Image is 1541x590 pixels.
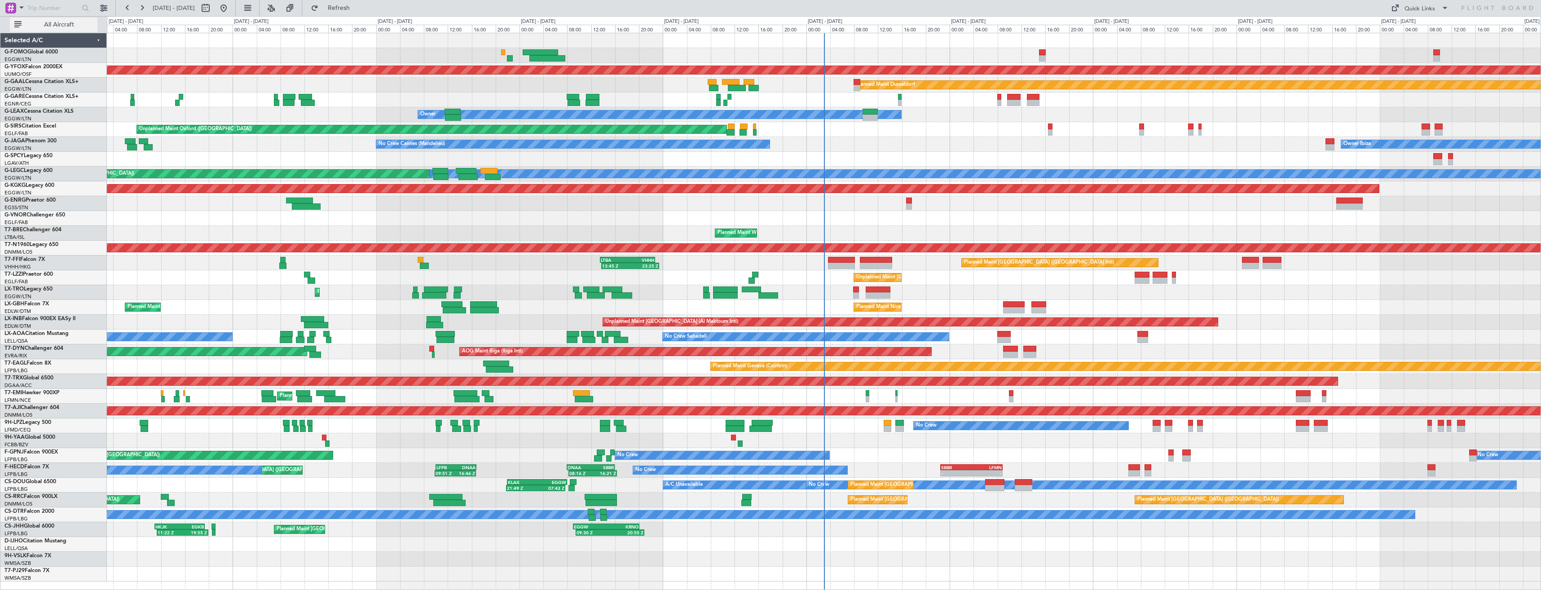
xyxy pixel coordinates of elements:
[4,64,25,70] span: G-YFOX
[830,25,854,33] div: 04:00
[137,25,161,33] div: 08:00
[4,515,28,522] a: LFPB/LBG
[4,553,26,559] span: 9H-VSLK
[1284,25,1308,33] div: 08:00
[1045,25,1069,33] div: 16:00
[4,212,65,218] a: G-VNORChallenger 650
[4,346,63,351] a: T7-DYNChallenger 604
[4,189,31,196] a: EGGW/LTN
[317,286,459,299] div: Planned Maint [GEOGRAPHIC_DATA] ([GEOGRAPHIC_DATA])
[424,25,448,33] div: 08:00
[4,227,62,233] a: T7-BREChallenger 604
[4,130,28,137] a: EGLF/FAB
[916,419,937,432] div: No Crew
[4,301,24,307] span: LX-GBH
[4,375,53,381] a: T7-TRXGlobal 6500
[4,427,31,433] a: LFMD/CEQ
[856,78,915,92] div: Planned Maint Dusseldorf
[543,25,567,33] div: 04:00
[1094,18,1129,26] div: [DATE] - [DATE]
[601,257,628,263] div: LTBA
[4,456,28,463] a: LFPB/LBG
[574,524,606,529] div: EGGW
[4,352,27,359] a: EVRA/RIX
[1069,25,1093,33] div: 20:00
[4,219,28,226] a: EGLF/FAB
[1343,137,1371,151] div: Owner Ibiza
[4,375,23,381] span: T7-TRX
[462,345,523,358] div: AOG Maint Riga (Riga Intl)
[4,435,25,440] span: 9H-YAA
[4,94,25,99] span: G-GARE
[1117,25,1141,33] div: 04:00
[4,568,25,573] span: T7-PJ29
[4,486,28,493] a: LFPB/LBG
[4,494,24,499] span: CS-RRC
[4,509,54,514] a: CS-DTRFalcon 2000
[307,1,361,15] button: Refresh
[639,25,663,33] div: 20:00
[4,405,59,410] a: T7-AJIChallenger 604
[4,479,26,484] span: CS-DOU
[4,56,31,63] a: EGGW/LTN
[4,316,75,321] a: LX-INBFalcon 900EX EASy II
[400,25,424,33] div: 04:00
[10,18,97,32] button: All Aircraft
[4,183,54,188] a: G-KGKGLegacy 600
[209,25,233,33] div: 20:00
[4,145,31,152] a: EGGW/LTN
[4,308,31,315] a: EDLW/DTM
[4,168,24,173] span: G-LEGC
[1405,4,1435,13] div: Quick Links
[277,523,418,536] div: Planned Maint [GEOGRAPHIC_DATA] ([GEOGRAPHIC_DATA])
[4,316,22,321] span: LX-INB
[436,471,455,476] div: 09:51 Z
[4,64,62,70] a: G-YFOXFalcon 2000EX
[4,553,51,559] a: 9H-VSLKFalcon 7X
[1387,1,1453,15] button: Quick Links
[718,226,826,240] div: Planned Maint Warsaw ([GEOGRAPHIC_DATA])
[663,25,687,33] div: 00:00
[4,361,26,366] span: T7-EAGL
[567,25,591,33] div: 08:00
[577,530,610,535] div: 09:30 Z
[973,25,997,33] div: 04:00
[665,330,707,343] div: No Crew Sabadell
[856,300,956,314] div: Planned Maint Nice ([GEOGRAPHIC_DATA])
[4,346,25,351] span: T7-DYN
[806,25,830,33] div: 00:00
[1499,25,1523,33] div: 20:00
[4,183,26,188] span: G-KGKG
[4,560,31,567] a: WMSA/SZB
[1137,493,1279,506] div: Planned Maint [GEOGRAPHIC_DATA] ([GEOGRAPHIC_DATA])
[4,94,79,99] a: G-GARECessna Citation XLS+
[4,153,53,159] a: G-SPCYLegacy 650
[4,138,25,144] span: G-JAGA
[1093,25,1117,33] div: 00:00
[153,4,195,12] span: [DATE] - [DATE]
[4,242,58,247] a: T7-N1960Legacy 650
[941,471,972,476] div: -
[1356,25,1380,33] div: 20:00
[420,108,436,121] div: Owner
[1404,25,1427,33] div: 04:00
[320,5,358,11] span: Refresh
[4,153,24,159] span: G-SPCY
[376,25,400,33] div: 00:00
[185,25,209,33] div: 16:00
[4,405,21,410] span: T7-AJI
[758,25,782,33] div: 16:00
[926,25,950,33] div: 20:00
[4,420,22,425] span: 9H-LPZ
[1332,25,1356,33] div: 16:00
[1308,25,1332,33] div: 12:00
[4,249,32,255] a: DNMM/LOS
[536,485,564,491] div: 07:43 Z
[257,25,281,33] div: 04:00
[4,198,26,203] span: G-ENRG
[951,18,986,26] div: [DATE] - [DATE]
[964,256,1114,269] div: Planned Maint [GEOGRAPHIC_DATA] ([GEOGRAPHIC_DATA] Intl)
[281,25,304,33] div: 08:00
[1478,449,1498,462] div: No Crew
[4,257,45,262] a: T7-FFIFalcon 7X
